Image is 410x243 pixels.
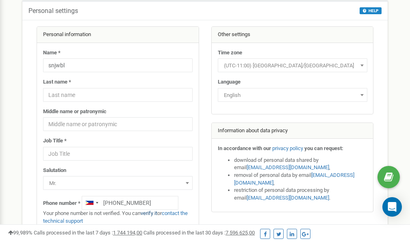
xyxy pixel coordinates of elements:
[43,176,193,190] span: Mr.
[43,117,193,131] input: Middle name or patronymic
[46,178,190,189] span: Mr.
[234,172,354,186] a: [EMAIL_ADDRESS][DOMAIN_NAME]
[218,78,241,86] label: Language
[43,137,67,145] label: Job Title *
[43,167,66,174] label: Salutation
[43,108,106,116] label: Middle name or patronymic
[82,196,101,209] div: Telephone country code
[221,60,364,71] span: (UTC-11:00) Pacific/Midway
[272,145,303,151] a: privacy policy
[43,49,61,57] label: Name *
[43,78,71,86] label: Last name *
[28,7,78,15] h5: Personal settings
[43,88,193,102] input: Last name
[247,164,329,170] a: [EMAIL_ADDRESS][DOMAIN_NAME]
[218,49,242,57] label: Time zone
[143,230,255,236] span: Calls processed in the last 30 days :
[218,58,367,72] span: (UTC-11:00) Pacific/Midway
[82,196,178,210] input: +1-800-555-55-55
[43,58,193,72] input: Name
[247,195,329,201] a: [EMAIL_ADDRESS][DOMAIN_NAME]
[234,172,367,187] li: removal of personal data by email ,
[234,187,367,202] li: restriction of personal data processing by email .
[360,7,382,14] button: HELP
[234,157,367,172] li: download of personal data shared by email ,
[221,90,364,101] span: English
[226,230,255,236] u: 7 596 625,00
[34,230,142,236] span: Calls processed in the last 7 days :
[113,230,142,236] u: 1 744 194,00
[382,197,402,217] div: Open Intercom Messenger
[218,145,271,151] strong: In accordance with our
[8,230,33,236] span: 99,989%
[43,200,80,207] label: Phone number *
[212,27,373,43] div: Other settings
[218,88,367,102] span: English
[43,210,193,225] p: Your phone number is not verified. You can or
[212,123,373,139] div: Information about data privacy
[304,145,343,151] strong: you can request:
[43,147,193,161] input: Job Title
[37,27,199,43] div: Personal information
[141,210,157,216] a: verify it
[43,210,188,224] a: contact the technical support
